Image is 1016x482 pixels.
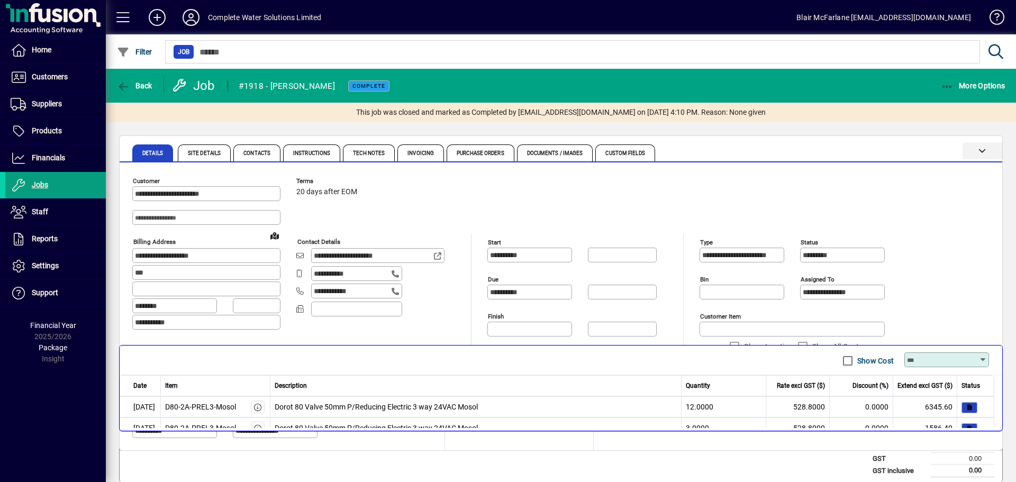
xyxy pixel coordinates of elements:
a: Suppliers [5,91,106,117]
mat-label: Finish [488,313,504,320]
button: Back [114,76,155,95]
span: Custom Fields [605,151,645,156]
span: Documents / Images [527,151,583,156]
button: More Options [938,76,1008,95]
a: Products [5,118,106,144]
span: Reports [32,234,58,243]
span: Jobs [32,180,48,189]
td: 12.0000 [682,396,766,417]
td: 3.0000 [682,417,766,439]
span: Financials [32,153,65,162]
span: Home [32,46,51,54]
a: Reports [5,226,106,252]
span: Back [117,81,152,90]
span: Item [165,381,178,390]
a: Settings [5,253,106,279]
span: Filter [117,48,152,56]
span: Details [142,151,163,156]
span: Support [32,288,58,297]
a: View on map [266,227,283,244]
span: Rate excl GST ($) [777,381,825,390]
mat-label: Assigned to [801,276,834,283]
div: D80-2A-PREL3-Mosol [165,402,236,413]
span: Date [133,381,147,390]
td: GST inclusive [867,465,931,477]
span: Staff [32,207,48,216]
mat-label: Status [801,239,818,246]
span: Purchase Orders [457,151,504,156]
td: [DATE] [120,417,161,439]
span: Reason: None given [701,107,766,118]
span: Job [178,47,189,57]
a: Customers [5,64,106,90]
td: 1586.40 [893,417,957,439]
span: Suppliers [32,99,62,108]
td: Dorot 80 Valve 50mm P/Reducing Electric 3 way 24VAC Mosol [270,417,682,439]
div: Blair McFarlane [EMAIL_ADDRESS][DOMAIN_NAME] [796,9,971,26]
div: D80-2A-PREL3-Mosol [165,423,236,434]
button: Filter [114,42,155,61]
mat-label: Type [700,239,713,246]
span: Site Details [188,151,221,156]
mat-label: Customer Item [700,313,741,320]
span: Extend excl GST ($) [897,381,952,390]
span: Quantity [686,381,710,390]
a: Financials [5,145,106,171]
span: Discount (%) [852,381,888,390]
a: Knowledge Base [982,2,1003,37]
span: Financial Year [30,321,76,330]
div: Complete Water Solutions Limited [208,9,322,26]
span: Invoicing [407,151,434,156]
div: #1918 - [PERSON_NAME] [239,78,335,95]
a: Staff [5,199,106,225]
span: Status [961,381,980,390]
span: Package [39,343,67,352]
span: This job was closed and marked as Completed by [EMAIL_ADDRESS][DOMAIN_NAME] on [DATE] 4:10 PM. [356,107,700,118]
a: Home [5,37,106,63]
span: Settings [32,261,59,270]
mat-label: Customer [133,177,160,185]
mat-label: Due [488,276,498,283]
button: Add [140,8,174,27]
td: 0.0000 [830,417,893,439]
span: Contacts [243,151,270,156]
td: 0.00 [931,452,994,465]
td: 528.8000 [766,417,830,439]
td: GST [867,452,931,465]
label: Show Cost [855,356,894,366]
span: Customers [32,72,68,81]
td: Dorot 80 Valve 50mm P/Reducing Electric 3 way 24VAC Mosol [270,396,682,417]
td: 0.0000 [830,396,893,417]
span: Complete [352,83,385,89]
span: Tech Notes [353,151,385,156]
td: [DATE] [120,396,161,417]
td: 0.00 [931,465,994,477]
td: 528.8000 [766,396,830,417]
a: Support [5,280,106,306]
td: 6345.60 [893,396,957,417]
span: Products [32,126,62,135]
mat-label: Start [488,239,501,246]
mat-label: Bin [700,276,709,283]
span: Description [275,381,307,390]
span: More Options [941,81,1005,90]
app-page-header-button: Back [106,76,164,95]
span: Instructions [293,151,330,156]
button: Profile [174,8,208,27]
span: 20 days after EOM [296,188,357,196]
span: Terms [296,178,360,185]
div: Job [172,77,217,94]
